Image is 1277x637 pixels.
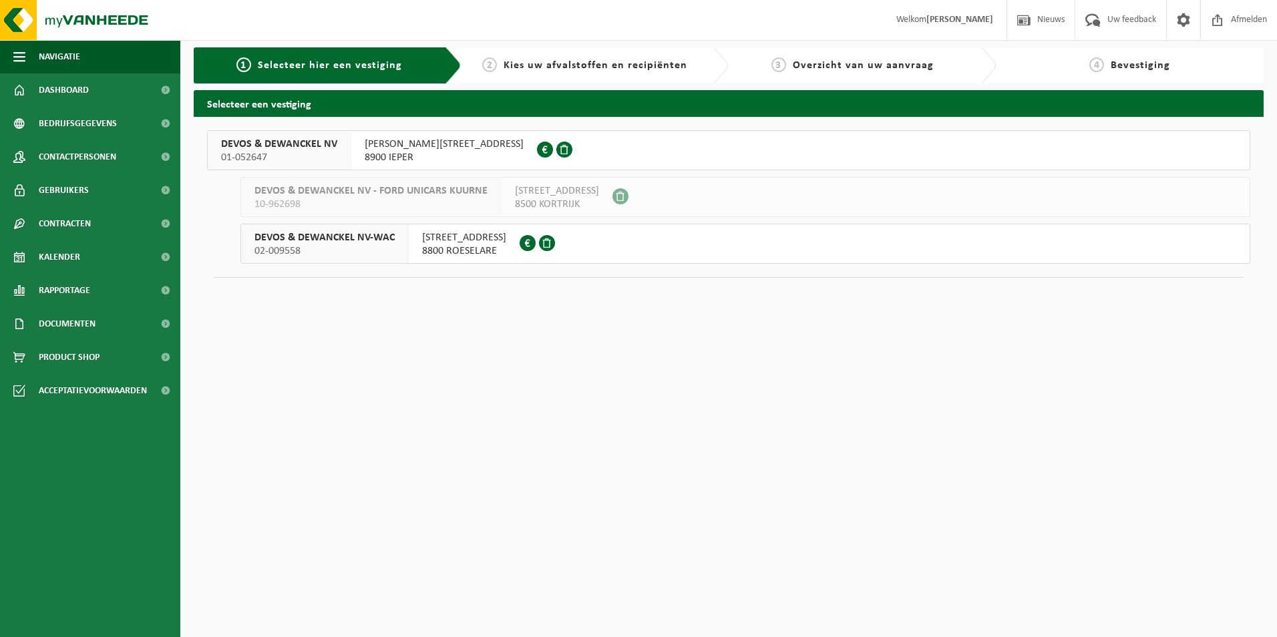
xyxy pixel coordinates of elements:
[39,73,89,107] span: Dashboard
[926,15,993,25] strong: [PERSON_NAME]
[221,151,337,164] span: 01-052647
[1111,60,1170,71] span: Bevestiging
[254,244,395,258] span: 02-009558
[254,184,488,198] span: DEVOS & DEWANCKEL NV - FORD UNICARS KUURNE
[236,57,251,72] span: 1
[1089,57,1104,72] span: 4
[240,224,1250,264] button: DEVOS & DEWANCKEL NV-WAC 02-009558 [STREET_ADDRESS]8800 ROESELARE
[39,40,80,73] span: Navigatie
[482,57,497,72] span: 2
[365,151,524,164] span: 8900 IEPER
[39,174,89,207] span: Gebruikers
[504,60,687,71] span: Kies uw afvalstoffen en recipiënten
[194,90,1264,116] h2: Selecteer een vestiging
[39,140,116,174] span: Contactpersonen
[39,107,117,140] span: Bedrijfsgegevens
[254,198,488,211] span: 10-962698
[221,138,337,151] span: DEVOS & DEWANCKEL NV
[422,244,506,258] span: 8800 ROESELARE
[515,198,599,211] span: 8500 KORTRIJK
[39,307,96,341] span: Documenten
[515,184,599,198] span: [STREET_ADDRESS]
[771,57,786,72] span: 3
[422,231,506,244] span: [STREET_ADDRESS]
[39,374,147,407] span: Acceptatievoorwaarden
[365,138,524,151] span: [PERSON_NAME][STREET_ADDRESS]
[207,130,1250,170] button: DEVOS & DEWANCKEL NV 01-052647 [PERSON_NAME][STREET_ADDRESS]8900 IEPER
[39,207,91,240] span: Contracten
[39,274,90,307] span: Rapportage
[39,240,80,274] span: Kalender
[254,231,395,244] span: DEVOS & DEWANCKEL NV-WAC
[258,60,402,71] span: Selecteer hier een vestiging
[39,341,100,374] span: Product Shop
[793,60,934,71] span: Overzicht van uw aanvraag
